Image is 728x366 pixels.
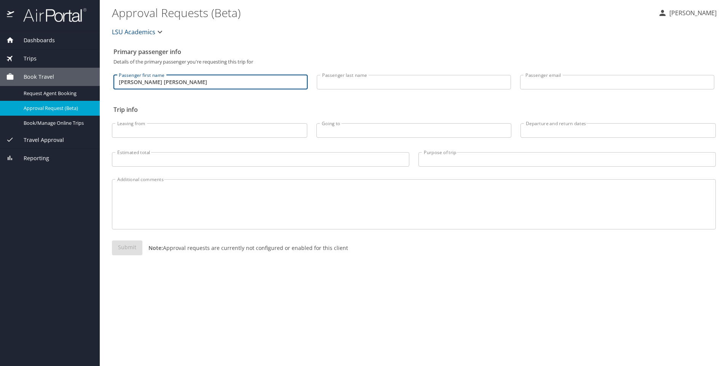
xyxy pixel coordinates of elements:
[14,36,55,45] span: Dashboards
[667,8,717,18] p: [PERSON_NAME]
[112,1,652,24] h1: Approval Requests (Beta)
[14,136,64,144] span: Travel Approval
[655,6,720,20] button: [PERSON_NAME]
[148,244,163,251] strong: Note:
[109,24,168,40] button: LSU Academics
[113,59,714,64] p: Details of the primary passenger you're requesting this trip for
[24,105,91,112] span: Approval Request (Beta)
[24,90,91,97] span: Request Agent Booking
[113,46,714,58] h2: Primary passenger info
[113,103,714,116] h2: Trip info
[14,73,54,81] span: Book Travel
[15,8,86,22] img: airportal-logo.png
[24,119,91,127] span: Book/Manage Online Trips
[14,54,37,63] span: Trips
[112,27,155,37] span: LSU Academics
[14,154,49,162] span: Reporting
[142,244,348,252] p: Approval requests are currently not configured or enabled for this client
[7,8,15,22] img: icon-airportal.png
